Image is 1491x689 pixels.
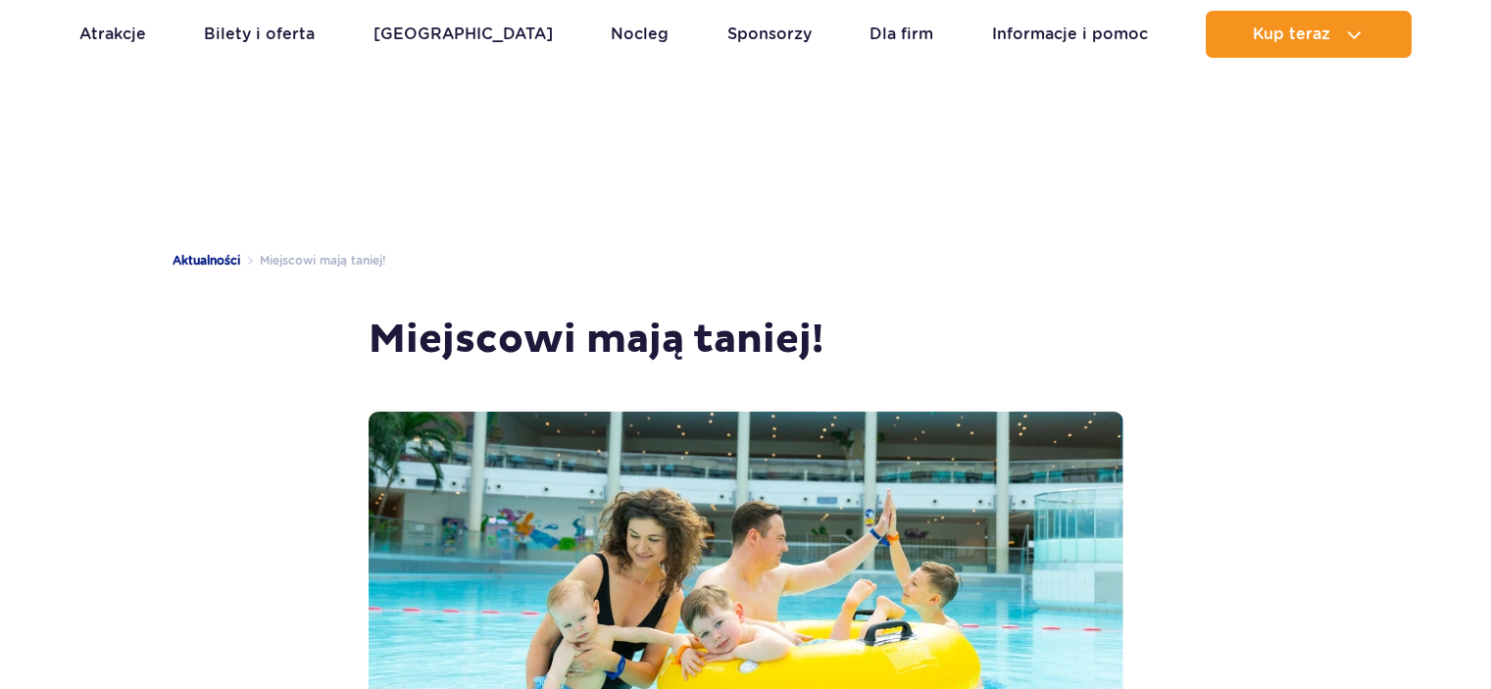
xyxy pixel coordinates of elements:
[373,11,553,58] a: [GEOGRAPHIC_DATA]
[240,251,386,271] li: Miejscowi mają taniej!
[1206,11,1412,58] button: Kup teraz
[611,11,669,58] a: Nocleg
[870,11,933,58] a: Dla firm
[727,11,812,58] a: Sponsorzy
[369,316,1123,365] h1: Miejscowi mają taniej!
[79,11,146,58] a: Atrakcje
[992,11,1148,58] a: Informacje i pomoc
[1253,25,1330,43] span: Kup teraz
[204,11,315,58] a: Bilety i oferta
[173,251,240,271] a: Aktualności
